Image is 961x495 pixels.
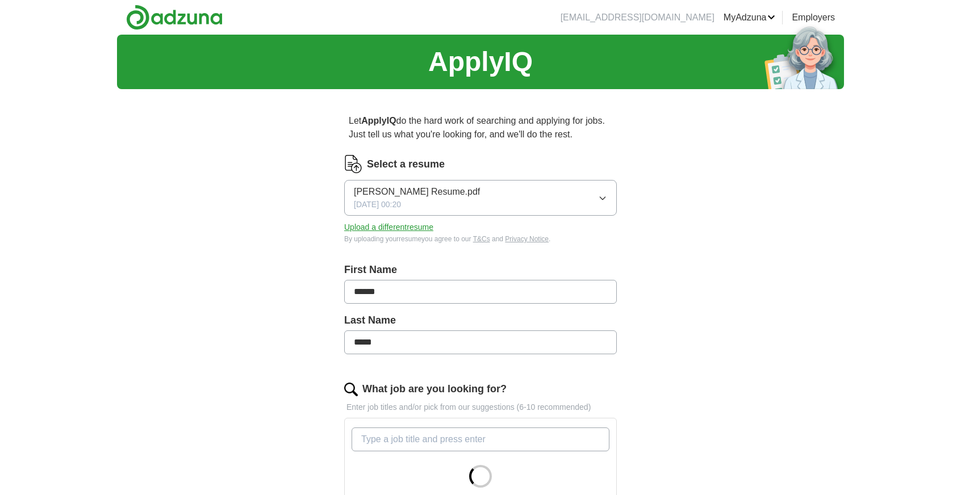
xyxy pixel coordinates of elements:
strong: ApplyIQ [361,116,396,125]
button: Upload a differentresume [344,221,433,233]
label: Last Name [344,313,617,328]
a: Privacy Notice [505,235,549,243]
li: [EMAIL_ADDRESS][DOMAIN_NAME] [561,11,715,24]
div: By uploading your resume you agree to our and . [344,234,617,244]
p: Enter job titles and/or pick from our suggestions (6-10 recommended) [344,401,617,413]
button: [PERSON_NAME] Resume.pdf[DATE] 00:20 [344,180,617,216]
img: CV Icon [344,155,362,173]
h1: ApplyIQ [428,41,533,82]
a: Employers [792,11,835,24]
span: [DATE] 00:20 [354,199,401,211]
a: T&Cs [473,235,490,243]
img: Adzuna logo [126,5,223,30]
p: Let do the hard work of searching and applying for jobs. Just tell us what you're looking for, an... [344,110,617,146]
input: Type a job title and press enter [352,427,609,451]
label: What job are you looking for? [362,381,507,397]
a: MyAdzuna [724,11,776,24]
label: First Name [344,262,617,278]
img: search.png [344,383,358,396]
span: [PERSON_NAME] Resume.pdf [354,185,480,199]
label: Select a resume [367,157,445,172]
